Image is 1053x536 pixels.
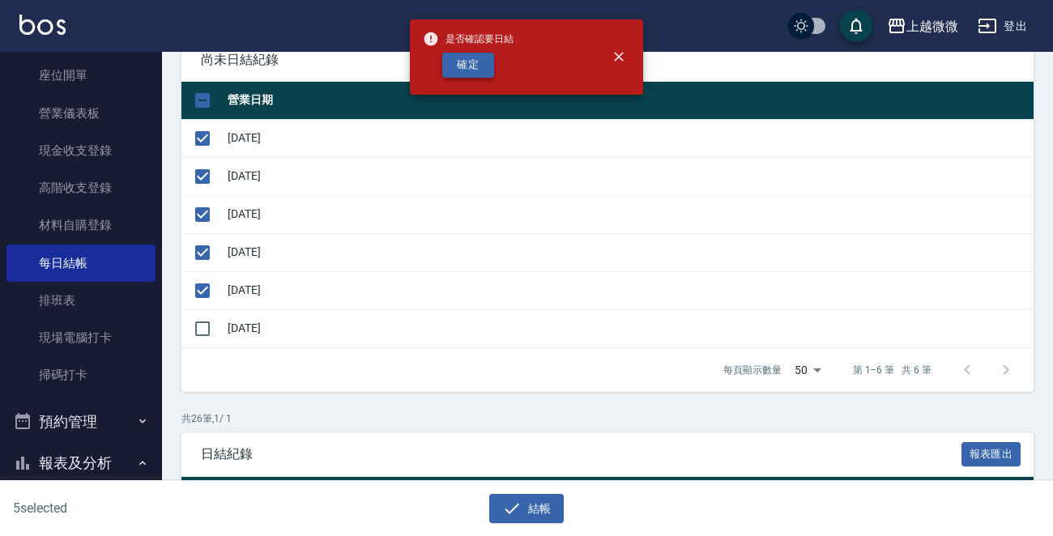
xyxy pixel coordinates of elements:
[906,16,958,36] div: 上越微微
[645,477,698,498] th: 業績收入
[6,442,156,484] button: 報表及分析
[961,442,1021,467] button: 報表匯出
[6,245,156,282] a: 每日結帳
[723,363,782,377] p: 每頁顯示數量
[698,477,805,498] th: 卡券販賣(不入業績)
[224,157,1034,195] td: [DATE]
[840,10,872,42] button: save
[805,477,912,498] th: 入金儲值(不入業績)
[550,477,646,498] th: 卡券販賣(入業績)
[6,57,156,94] a: 座位開單
[961,445,1021,461] a: 報表匯出
[6,401,156,443] button: 預約管理
[224,119,1034,157] td: [DATE]
[423,31,514,47] span: 是否確認要日結
[181,477,241,498] th: 解除日結
[224,271,1034,309] td: [DATE]
[6,356,156,393] a: 掃碼打卡
[971,11,1034,41] button: 登出
[401,477,454,498] th: 店販消費
[224,309,1034,347] td: [DATE]
[853,363,932,377] p: 第 1–6 筆 共 6 筆
[201,52,1014,68] span: 尚未日結紀錄
[224,195,1034,233] td: [DATE]
[6,169,156,206] a: 高階收支登錄
[442,53,494,78] button: 確定
[241,477,295,498] th: 營業日期
[6,206,156,244] a: 材料自購登錄
[454,477,550,498] th: 卡券使用(入業績)
[348,477,402,498] th: 服務消費
[911,477,978,498] th: 卡券使用(-)
[6,95,156,132] a: 營業儀表板
[880,10,965,43] button: 上越微微
[489,494,565,524] button: 結帳
[6,132,156,169] a: 現金收支登錄
[13,498,260,518] h6: 5 selected
[181,411,1034,426] p: 共 26 筆, 1 / 1
[601,39,637,74] button: close
[201,446,961,462] span: 日結紀錄
[295,477,348,498] th: 現金結存
[6,319,156,356] a: 現場電腦打卡
[19,15,66,35] img: Logo
[224,233,1034,271] td: [DATE]
[788,348,827,392] div: 50
[6,282,156,319] a: 排班表
[224,82,1034,120] th: 營業日期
